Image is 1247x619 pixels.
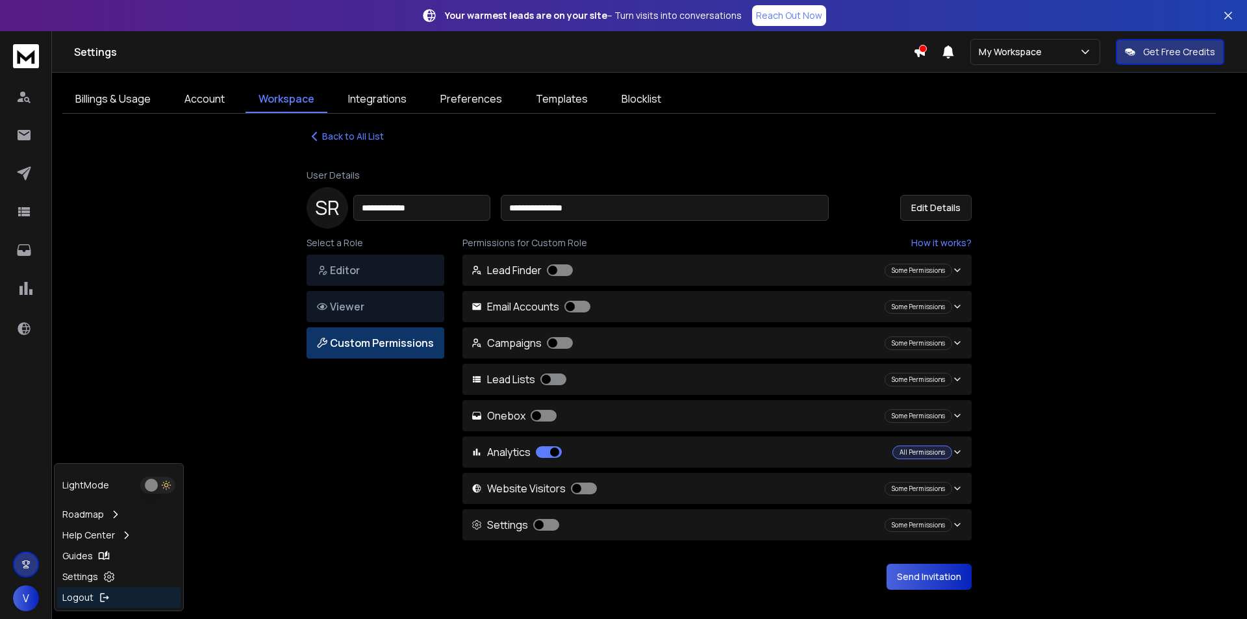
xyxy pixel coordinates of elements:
a: Help Center [57,525,181,546]
a: Account [171,86,238,113]
button: Lead Finder Some Permissions [462,255,972,286]
button: Get Free Credits [1116,39,1224,65]
a: Settings [57,566,181,587]
p: Email Accounts [472,299,590,314]
a: Roadmap [57,504,181,525]
a: Integrations [335,86,420,113]
button: Campaigns Some Permissions [462,327,972,359]
a: Templates [523,86,601,113]
p: Onebox [472,408,557,423]
p: Editor [317,262,434,278]
p: Viewer [317,299,434,314]
button: Onebox Some Permissions [462,400,972,431]
div: Some Permissions [885,482,952,496]
p: – Turn visits into conversations [445,9,742,22]
button: Email Accounts Some Permissions [462,291,972,322]
p: Website Visitors [472,481,597,496]
div: S R [307,187,348,229]
strong: Your warmest leads are on your site [445,9,607,21]
p: Guides [62,550,93,562]
p: Logout [62,591,94,604]
button: Back to All List [307,129,384,144]
div: Some Permissions [885,518,952,532]
button: V [13,585,39,611]
button: Lead Lists Some Permissions [462,364,972,395]
a: Blocklist [609,86,674,113]
p: Custom Permissions [317,335,434,351]
div: Some Permissions [885,300,952,314]
p: Settings [62,570,98,583]
button: Analytics All Permissions [462,436,972,468]
p: My Workspace [979,45,1047,58]
p: Lead Lists [472,372,566,387]
p: Select a Role [307,236,444,249]
p: Roadmap [62,508,104,521]
a: Guides [57,546,181,566]
span: Permissions for Custom Role [462,236,587,249]
p: User Details [307,169,972,182]
button: Settings Some Permissions [462,509,972,540]
div: Some Permissions [885,373,952,386]
p: Get Free Credits [1143,45,1215,58]
p: Help Center [62,529,115,542]
button: Website Visitors Some Permissions [462,473,972,504]
h1: Settings [74,44,913,60]
button: Send Invitation [887,564,972,590]
p: Settings [472,517,559,533]
div: All Permissions [892,446,952,459]
a: Workspace [246,86,327,113]
p: Campaigns [472,335,573,351]
button: Edit Details [900,195,972,221]
a: How it works? [911,236,972,249]
div: Some Permissions [885,336,952,350]
p: Reach Out Now [756,9,822,22]
a: Preferences [427,86,515,113]
p: Light Mode [62,479,109,492]
p: Analytics [472,444,562,460]
a: Billings & Usage [62,86,164,113]
a: Reach Out Now [752,5,826,26]
img: logo [13,44,39,68]
div: Some Permissions [885,264,952,277]
div: Some Permissions [885,409,952,423]
p: Lead Finder [472,262,573,278]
